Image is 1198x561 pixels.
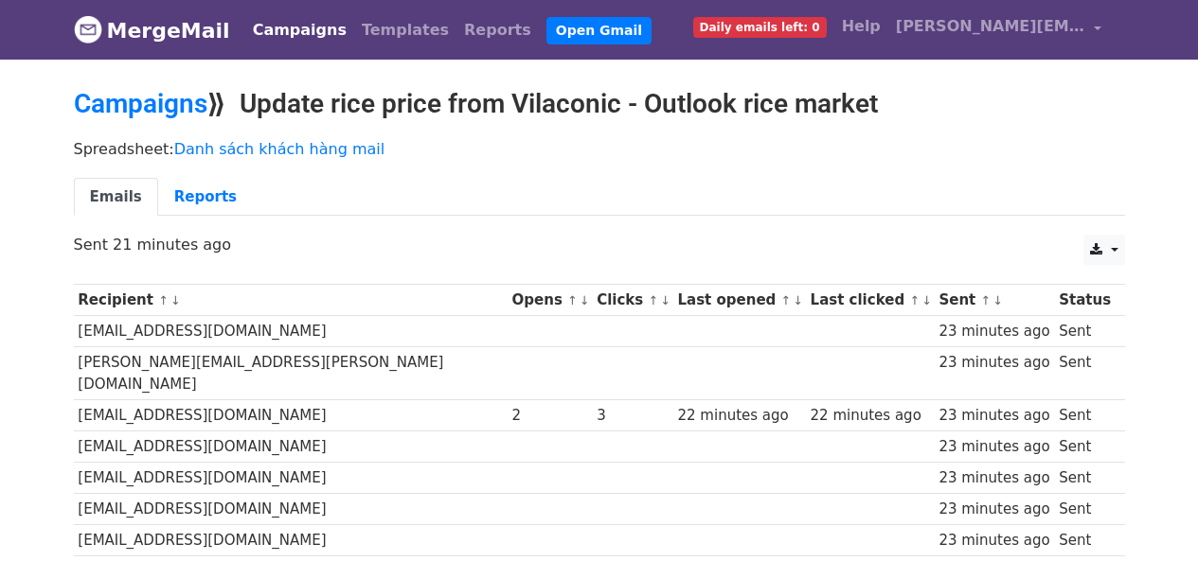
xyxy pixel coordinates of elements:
[74,235,1125,254] p: Sent 21 minutes ago
[1054,285,1115,316] th: Status
[158,293,169,307] a: ↑
[174,140,385,158] a: Danh sách khách hàng mail
[597,405,669,427] div: 3
[686,8,834,45] a: Daily emails left: 0
[648,293,658,307] a: ↑
[939,321,1049,342] div: 23 minutes ago
[580,293,590,307] a: ↓
[74,316,508,347] td: [EMAIL_ADDRESS][DOMAIN_NAME]
[806,285,935,316] th: Last clicked
[673,285,806,316] th: Last opened
[1054,399,1115,430] td: Sent
[1054,525,1115,556] td: Sent
[793,293,803,307] a: ↓
[909,293,920,307] a: ↑
[74,15,102,44] img: MergeMail logo
[781,293,792,307] a: ↑
[74,430,508,462] td: [EMAIL_ADDRESS][DOMAIN_NAME]
[1054,316,1115,347] td: Sent
[74,494,508,525] td: [EMAIL_ADDRESS][DOMAIN_NAME]
[74,347,508,400] td: [PERSON_NAME][EMAIL_ADDRESS][PERSON_NAME][DOMAIN_NAME]
[693,17,827,38] span: Daily emails left: 0
[245,11,354,49] a: Campaigns
[74,10,230,50] a: MergeMail
[74,525,508,556] td: [EMAIL_ADDRESS][DOMAIN_NAME]
[896,15,1085,38] span: [PERSON_NAME][EMAIL_ADDRESS][DOMAIN_NAME]
[456,11,539,49] a: Reports
[74,88,207,119] a: Campaigns
[74,178,158,217] a: Emails
[1054,494,1115,525] td: Sent
[980,293,991,307] a: ↑
[546,17,652,44] a: Open Gmail
[158,178,253,217] a: Reports
[74,88,1125,120] h2: ⟫ Update rice price from Vilaconic - Outlook rice market
[1054,347,1115,400] td: Sent
[939,405,1049,427] div: 23 minutes ago
[567,293,578,307] a: ↑
[512,405,588,427] div: 2
[508,285,593,316] th: Opens
[74,285,508,316] th: Recipient
[74,399,508,430] td: [EMAIL_ADDRESS][DOMAIN_NAME]
[1054,430,1115,462] td: Sent
[74,463,508,494] td: [EMAIL_ADDRESS][DOMAIN_NAME]
[992,293,1003,307] a: ↓
[939,352,1049,374] div: 23 minutes ago
[74,139,1125,159] p: Spreadsheet:
[939,530,1049,552] div: 23 minutes ago
[888,8,1110,52] a: [PERSON_NAME][EMAIL_ADDRESS][DOMAIN_NAME]
[939,436,1049,458] div: 23 minutes ago
[811,405,930,427] div: 22 minutes ago
[1054,463,1115,494] td: Sent
[921,293,932,307] a: ↓
[660,293,671,307] a: ↓
[354,11,456,49] a: Templates
[935,285,1055,316] th: Sent
[592,285,672,316] th: Clicks
[939,499,1049,520] div: 23 minutes ago
[678,405,801,427] div: 22 minutes ago
[170,293,181,307] a: ↓
[939,467,1049,489] div: 23 minutes ago
[834,8,888,45] a: Help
